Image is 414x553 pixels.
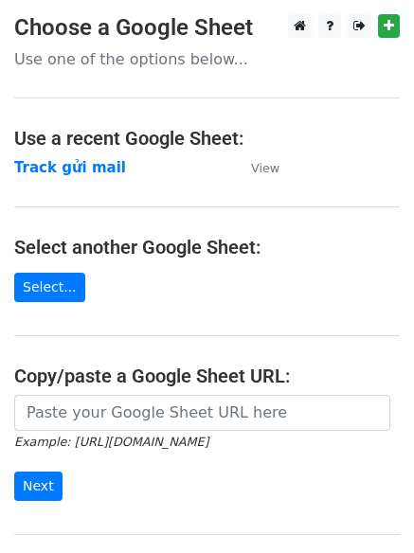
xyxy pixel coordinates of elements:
[14,273,85,302] a: Select...
[14,472,63,501] input: Next
[251,161,279,175] small: View
[14,49,400,69] p: Use one of the options below...
[14,435,208,449] small: Example: [URL][DOMAIN_NAME]
[14,365,400,387] h4: Copy/paste a Google Sheet URL:
[14,14,400,42] h3: Choose a Google Sheet
[14,395,390,431] input: Paste your Google Sheet URL here
[14,159,126,176] a: Track gửi mail
[14,127,400,150] h4: Use a recent Google Sheet:
[232,159,279,176] a: View
[14,236,400,259] h4: Select another Google Sheet:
